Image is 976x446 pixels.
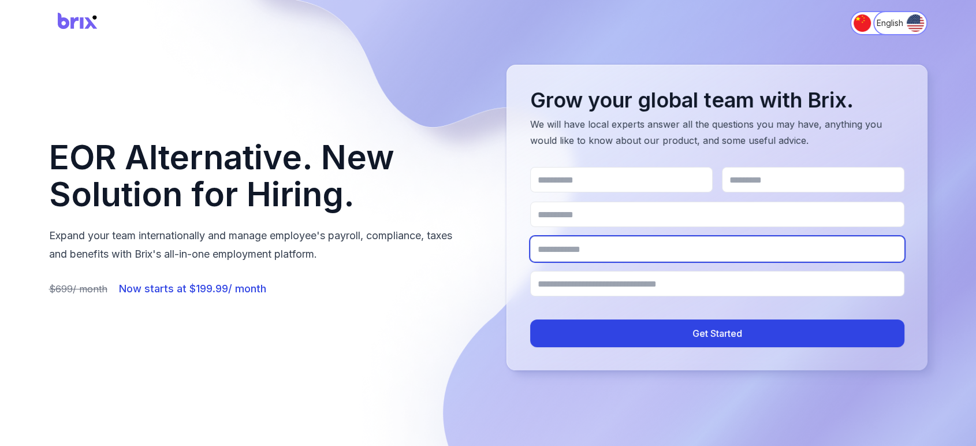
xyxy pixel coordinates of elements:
img: 简体中文 [854,14,871,32]
span: $699/ month [49,282,107,296]
img: Brix Logo [49,8,107,39]
h2: Grow your global team with Brix. [530,88,904,112]
p: Expand your team internationally and manage employee's payroll, compliance, taxes and benefits wi... [49,226,470,263]
img: English [907,14,924,32]
p: We will have local experts answer all the questions you may have, anything you would like to know... [530,116,904,148]
button: Switch to 简体中文 [850,11,910,35]
input: Work email [530,202,904,227]
div: Lead capture form [506,65,927,370]
span: Now starts at $199.99/ month [119,282,266,296]
input: Last Name [722,167,904,192]
button: Switch to English [873,11,927,35]
button: Get Started [530,319,904,347]
input: Company name [530,236,904,262]
input: First Name [530,167,713,192]
input: Where is the business established? [530,271,904,296]
h1: EOR Alternative. New Solution for Hiring. [49,139,470,213]
span: English [877,17,903,29]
